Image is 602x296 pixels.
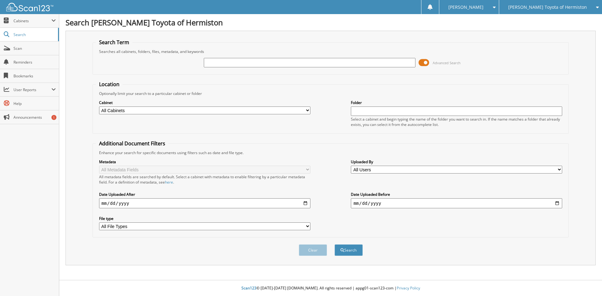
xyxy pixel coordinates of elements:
[13,32,55,37] span: Search
[351,198,562,208] input: end
[96,140,168,147] legend: Additional Document Filters
[99,216,310,221] label: File type
[13,46,56,51] span: Scan
[433,60,461,65] span: Advanced Search
[96,49,566,54] div: Searches all cabinets, folders, files, metadata, and keywords
[241,285,256,291] span: Scan123
[165,179,173,185] a: here
[13,87,51,92] span: User Reports
[13,60,56,65] span: Reminders
[299,244,327,256] button: Clear
[99,198,310,208] input: start
[99,100,310,105] label: Cabinet
[351,117,562,127] div: Select a cabinet and begin typing the name of the folder you want to search in. If the name match...
[335,244,363,256] button: Search
[351,100,562,105] label: Folder
[59,281,602,296] div: © [DATE]-[DATE] [DOMAIN_NAME]. All rights reserved | appg01-scan123-com |
[448,5,483,9] span: [PERSON_NAME]
[51,115,56,120] div: 1
[351,192,562,197] label: Date Uploaded Before
[6,3,53,11] img: scan123-logo-white.svg
[508,5,587,9] span: [PERSON_NAME] Toyota of Hermiston
[13,115,56,120] span: Announcements
[13,18,51,23] span: Cabinets
[397,285,420,291] a: Privacy Policy
[96,39,132,46] legend: Search Term
[96,150,566,155] div: Enhance your search for specific documents using filters such as date and file type.
[99,174,310,185] div: All metadata fields are searched by default. Select a cabinet with metadata to enable filtering b...
[96,81,123,88] legend: Location
[13,101,56,106] span: Help
[99,159,310,164] label: Metadata
[13,73,56,79] span: Bookmarks
[66,17,596,28] h1: Search [PERSON_NAME] Toyota of Hermiston
[351,159,562,164] label: Uploaded By
[99,192,310,197] label: Date Uploaded After
[96,91,566,96] div: Optionally limit your search to a particular cabinet or folder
